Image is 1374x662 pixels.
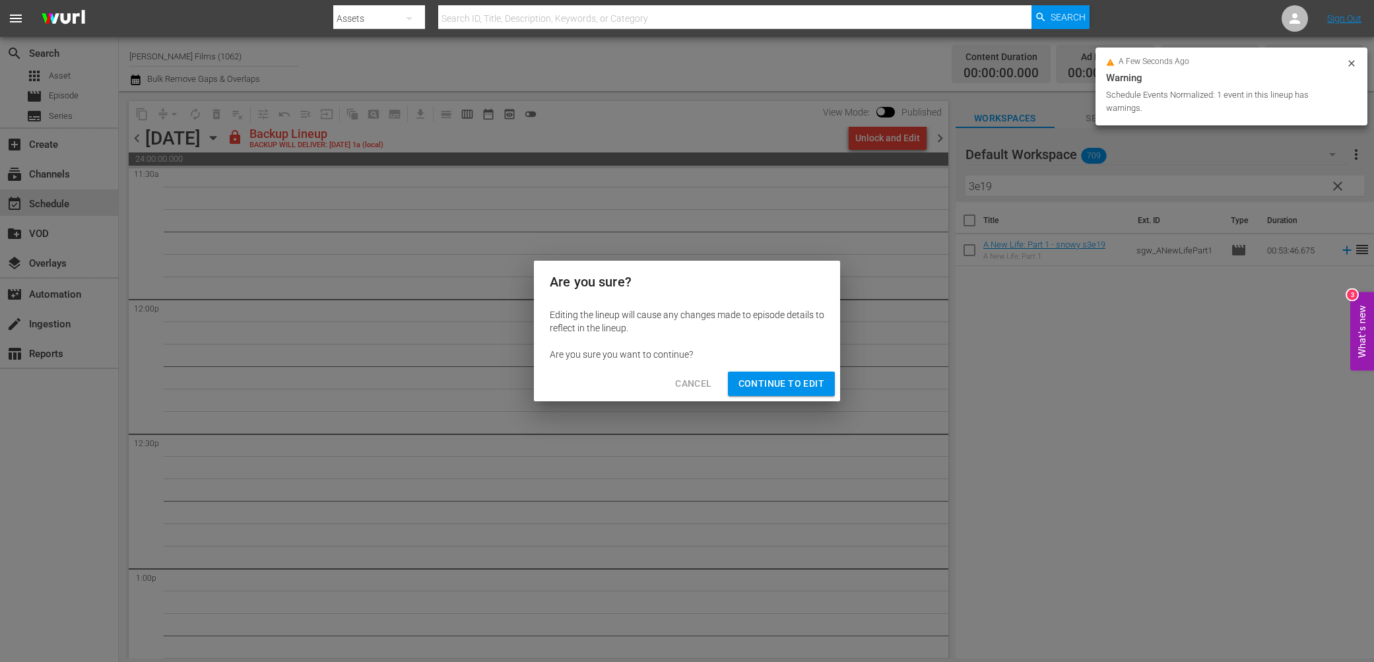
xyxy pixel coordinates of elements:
[738,376,824,392] span: Continue to Edit
[32,3,95,34] img: ans4CAIJ8jUAAAAAAAAAAAAAAAAAAAAAAAAgQb4GAAAAAAAAAAAAAAAAAAAAAAAAJMjXAAAAAAAAAAAAAAAAAAAAAAAAgAT5G...
[1347,289,1358,300] div: 3
[665,372,722,396] button: Cancel
[8,11,24,26] span: menu
[1106,88,1343,115] div: Schedule Events Normalized: 1 event in this lineup has warnings.
[550,348,824,361] div: Are you sure you want to continue?
[1327,13,1361,24] a: Sign Out
[550,308,824,335] div: Editing the lineup will cause any changes made to episode details to reflect in the lineup.
[1051,5,1086,29] span: Search
[1119,57,1189,67] span: a few seconds ago
[1350,292,1374,370] button: Open Feedback Widget
[1106,70,1357,86] div: Warning
[550,271,824,292] h2: Are you sure?
[728,372,835,396] button: Continue to Edit
[675,376,711,392] span: Cancel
